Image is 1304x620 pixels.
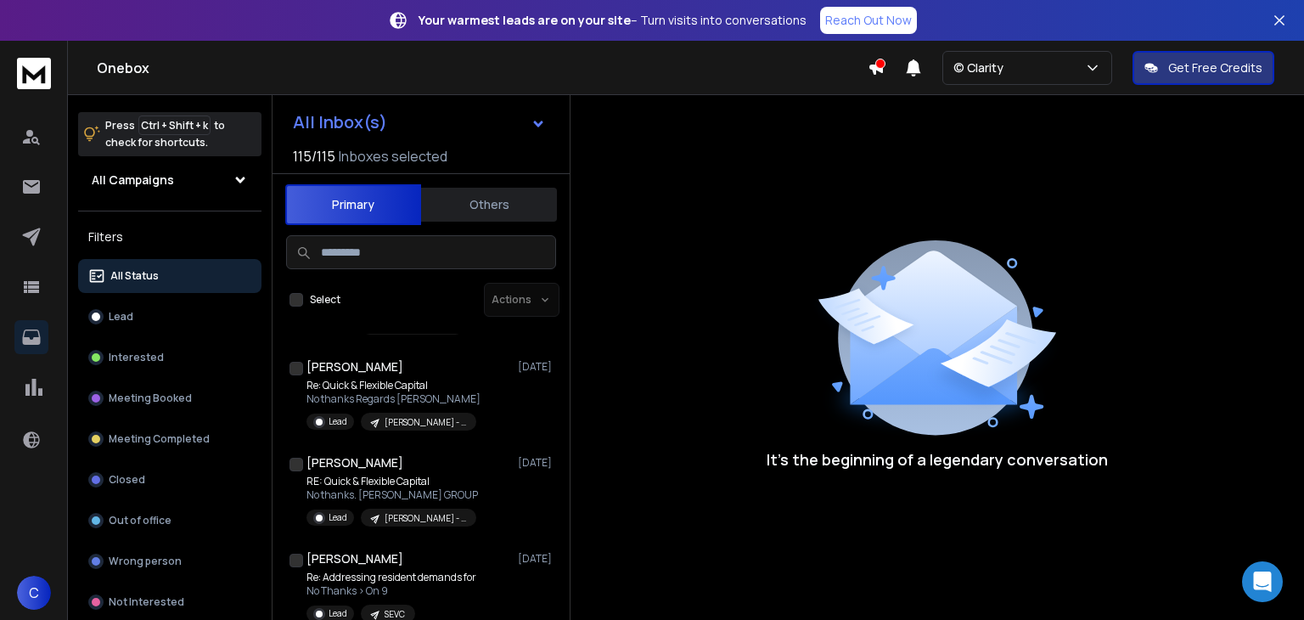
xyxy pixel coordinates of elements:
[306,392,481,406] p: No thanks Regards [PERSON_NAME]
[1133,51,1274,85] button: Get Free Credits
[329,511,347,524] p: Lead
[518,552,556,566] p: [DATE]
[109,310,133,324] p: Lead
[293,114,387,131] h1: All Inbox(s)
[285,184,421,225] button: Primary
[306,475,478,488] p: RE: Quick & Flexible Capital
[78,463,261,497] button: Closed
[78,422,261,456] button: Meeting Completed
[421,186,557,223] button: Others
[97,58,868,78] h1: Onebox
[78,300,261,334] button: Lead
[310,293,340,307] label: Select
[329,415,347,428] p: Lead
[419,12,807,29] p: – Turn visits into conversations
[110,269,159,283] p: All Status
[78,504,261,538] button: Out of office
[329,607,347,620] p: Lead
[78,544,261,578] button: Wrong person
[385,512,466,525] p: [PERSON_NAME] - Property Developers
[825,12,912,29] p: Reach Out Now
[17,58,51,89] img: logo
[279,105,559,139] button: All Inbox(s)
[17,576,51,610] button: C
[109,555,182,568] p: Wrong person
[518,456,556,470] p: [DATE]
[78,163,261,197] button: All Campaigns
[385,416,466,429] p: [PERSON_NAME] - Property Developers
[78,341,261,375] button: Interested
[306,358,403,375] h1: [PERSON_NAME]
[105,117,225,151] p: Press to check for shortcuts.
[306,584,476,598] p: No Thanks > On 9
[92,172,174,189] h1: All Campaigns
[109,392,192,405] p: Meeting Booked
[306,454,403,471] h1: [PERSON_NAME]
[293,146,335,166] span: 115 / 115
[78,381,261,415] button: Meeting Booked
[1168,59,1262,76] p: Get Free Credits
[109,432,210,446] p: Meeting Completed
[419,12,631,28] strong: Your warmest leads are on your site
[109,595,184,609] p: Not Interested
[306,379,481,392] p: Re: Quick & Flexible Capital
[339,146,447,166] h3: Inboxes selected
[109,514,171,527] p: Out of office
[953,59,1010,76] p: © Clarity
[78,259,261,293] button: All Status
[518,360,556,374] p: [DATE]
[306,488,478,502] p: No thanks. [PERSON_NAME] GROUP
[109,473,145,487] p: Closed
[1242,561,1283,602] div: Open Intercom Messenger
[109,351,164,364] p: Interested
[306,550,403,567] h1: [PERSON_NAME]
[138,116,211,135] span: Ctrl + Shift + k
[767,448,1108,471] p: It’s the beginning of a legendary conversation
[78,585,261,619] button: Not Interested
[306,571,476,584] p: Re: Addressing resident demands for
[78,225,261,249] h3: Filters
[820,7,917,34] a: Reach Out Now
